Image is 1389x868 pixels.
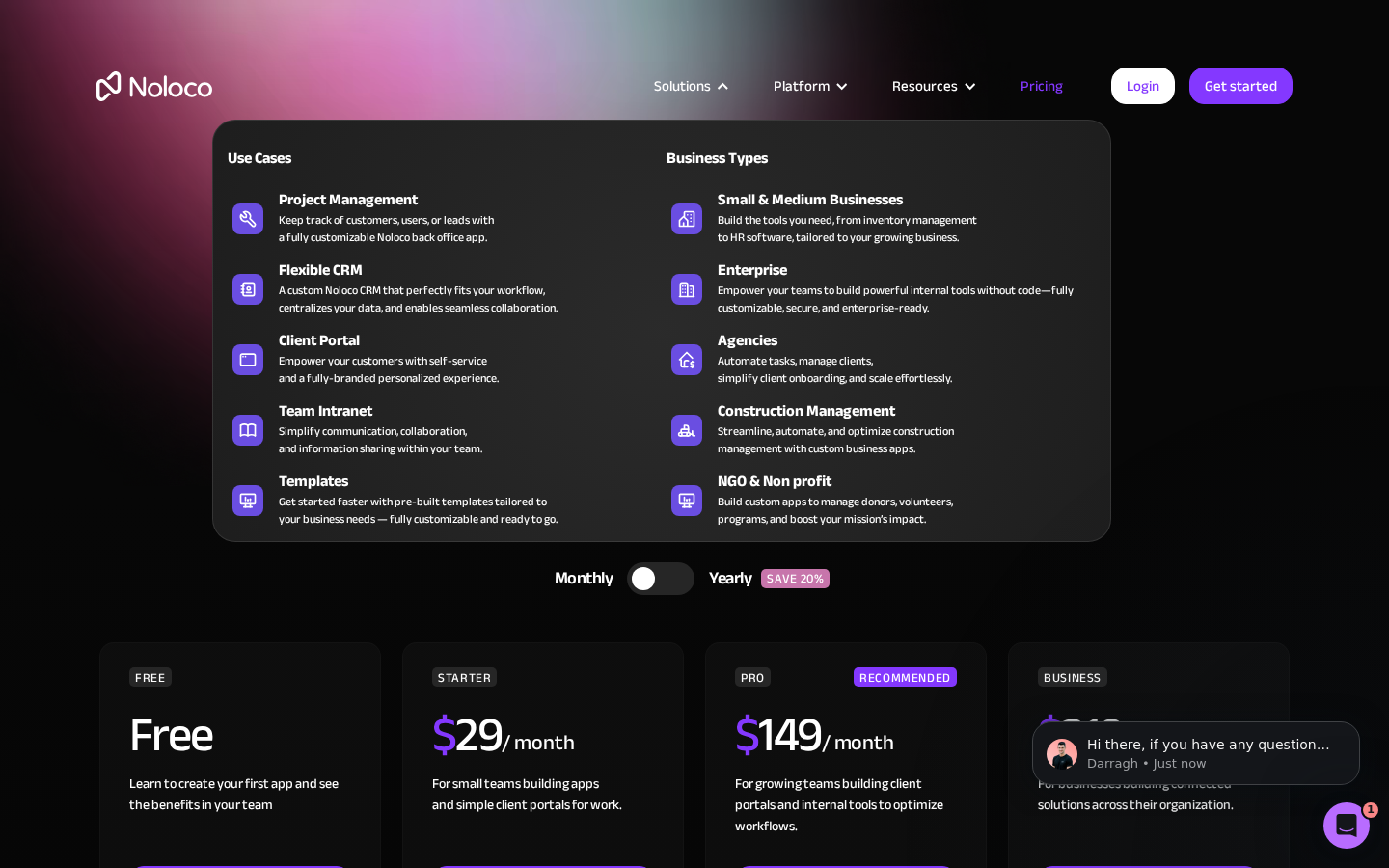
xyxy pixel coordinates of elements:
[996,73,1087,98] a: Pricing
[749,73,868,98] div: Platform
[279,352,499,387] div: Empower your customers with self-service and a fully-branded personalized experience.
[774,73,830,98] div: Platform
[129,711,213,759] h2: Free
[432,690,456,780] span: $
[96,71,212,101] a: home
[279,329,670,352] div: Client Portal
[1323,802,1370,849] iframe: Intercom live chat
[718,329,1109,352] div: Agencies
[1363,802,1378,818] span: 1
[432,667,497,687] div: STARTER
[662,466,1101,531] a: NGO & Non profitBuild custom apps to manage donors, volunteers,programs, and boost your mission’s...
[279,211,494,246] div: Keep track of customers, users, or leads with a fully customizable Noloco back office app.
[1038,667,1107,687] div: BUSINESS
[735,667,771,687] div: PRO
[868,73,996,98] div: Resources
[96,299,1293,328] h2: Start for free. Upgrade to support your business at any stage.
[718,352,952,387] div: Automate tasks, manage clients, simplify client onboarding, and scale effortlessly.
[662,255,1101,320] a: EnterpriseEmpower your teams to build powerful internal tools without code—fully customizable, se...
[718,188,1109,211] div: Small & Medium Businesses
[96,164,1293,280] h1: Flexible Pricing Designed for Business
[654,73,711,98] div: Solutions
[223,184,662,250] a: Project ManagementKeep track of customers, users, or leads witha fully customizable Noloco back o...
[223,395,662,461] a: Team IntranetSimplify communication, collaboration,and information sharing within your team.
[718,493,953,528] div: Build custom apps to manage donors, volunteers, programs, and boost your mission’s impact.
[694,564,761,593] div: Yearly
[212,93,1111,542] nav: Solutions
[718,399,1109,422] div: Construction Management
[662,395,1101,461] a: Construction ManagementStreamline, automate, and optimize constructionmanagement with custom busi...
[279,493,558,528] div: Get started faster with pre-built templates tailored to your business needs — fully customizable ...
[223,255,662,320] a: Flexible CRMA custom Noloco CRM that perfectly fits your workflow,centralizes your data, and enab...
[662,325,1101,391] a: AgenciesAutomate tasks, manage clients,simplify client onboarding, and scale effortlessly.
[718,211,977,246] div: Build the tools you need, from inventory management to HR software, tailored to your growing busi...
[279,188,670,211] div: Project Management
[223,466,662,531] a: TemplatesGet started faster with pre-built templates tailored toyour business needs — fully custo...
[223,325,662,391] a: Client PortalEmpower your customers with self-serviceand a fully-branded personalized experience.
[662,147,873,170] div: Business Types
[718,258,1109,282] div: Enterprise
[630,73,749,98] div: Solutions
[1003,681,1389,816] iframe: Intercom notifications message
[761,569,830,588] div: SAVE 20%
[279,282,558,316] div: A custom Noloco CRM that perfectly fits your workflow, centralizes your data, and enables seamles...
[1189,68,1293,104] a: Get started
[129,773,351,866] div: Learn to create your first app and see the benefits in your team ‍
[279,422,482,457] div: Simplify communication, collaboration, and information sharing within your team.
[718,282,1091,316] div: Empower your teams to build powerful internal tools without code—fully customizable, secure, and ...
[735,711,822,759] h2: 149
[432,773,654,866] div: For small teams building apps and simple client portals for work. ‍
[735,773,957,866] div: For growing teams building client portals and internal tools to optimize workflows.
[718,470,1109,493] div: NGO & Non profit
[718,422,954,457] div: Streamline, automate, and optimize construction management with custom business apps.
[279,258,670,282] div: Flexible CRM
[531,564,628,593] div: Monthly
[854,667,957,687] div: RECOMMENDED
[822,728,894,759] div: / month
[432,711,503,759] h2: 29
[1038,773,1260,866] div: For businesses building connected solutions across their organization. ‍
[735,690,759,780] span: $
[223,135,662,179] a: Use Cases
[502,728,574,759] div: / month
[279,399,670,422] div: Team Intranet
[662,184,1101,250] a: Small & Medium BusinessesBuild the tools you need, from inventory managementto HR software, tailo...
[279,470,670,493] div: Templates
[96,505,1293,554] div: CHOOSE YOUR PLAN
[662,135,1101,179] a: Business Types
[892,73,958,98] div: Resources
[1111,68,1175,104] a: Login
[223,147,434,170] div: Use Cases
[129,667,172,687] div: FREE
